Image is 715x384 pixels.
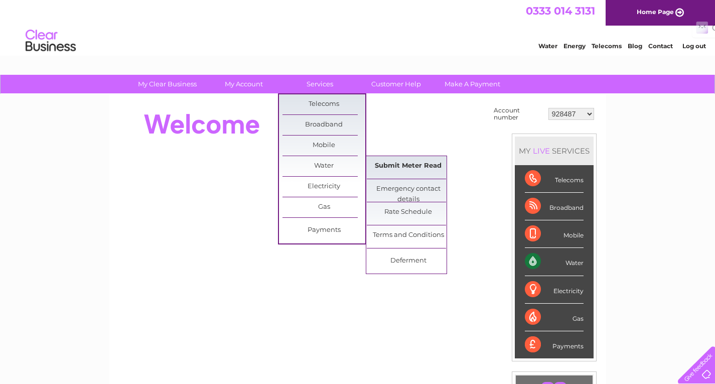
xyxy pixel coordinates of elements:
a: Energy [563,43,586,50]
a: Submit Meter Read [367,156,450,176]
div: Water [525,248,584,276]
div: LIVE [531,146,552,156]
a: Log out [682,43,706,50]
div: MY SERVICES [515,137,594,165]
a: Water [538,43,557,50]
a: Gas [282,197,365,217]
a: Make A Payment [431,75,514,93]
a: Contact [648,43,673,50]
a: Terms and Conditions [367,225,450,245]
img: logo.png [25,26,76,57]
div: Telecoms [525,165,584,193]
a: My Clear Business [126,75,209,93]
a: 0333 014 3131 [526,5,595,18]
div: Mobile [525,220,584,248]
a: Telecoms [592,43,622,50]
td: Account number [491,104,546,123]
a: My Account [202,75,285,93]
div: Gas [525,304,584,331]
a: Services [278,75,361,93]
a: Blog [628,43,642,50]
div: Clear Business is a trading name of Verastar Limited (registered in [GEOGRAPHIC_DATA] No. 3667643... [121,6,595,49]
a: Electricity [282,177,365,197]
a: Broadband [282,115,365,135]
a: Mobile [282,136,365,156]
div: Electricity [525,276,584,304]
a: Customer Help [355,75,438,93]
a: Deferment [367,251,450,271]
a: Water [282,156,365,176]
a: Emergency contact details [367,179,450,199]
a: Telecoms [282,94,365,114]
div: Broadband [525,193,584,220]
div: Payments [525,331,584,358]
a: Rate Schedule [367,202,450,222]
a: Payments [282,220,365,240]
